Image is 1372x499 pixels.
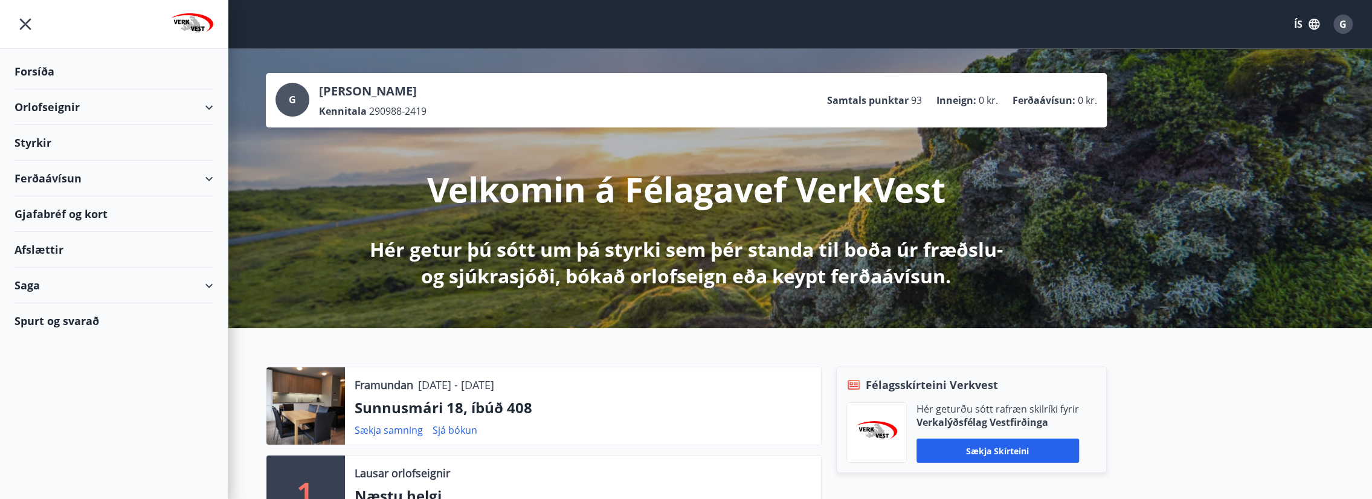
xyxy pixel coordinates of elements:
button: ÍS [1287,13,1326,35]
span: Félagsskírteini Verkvest [866,377,998,393]
button: G [1329,10,1358,39]
button: Sækja skírteini [916,439,1079,463]
span: G [289,93,296,106]
span: 93 [911,94,922,107]
div: Ferðaávísun [14,161,213,196]
p: Ferðaávísun : [1013,94,1075,107]
span: G [1339,18,1347,31]
a: Sjá bókun [433,423,477,437]
span: 0 kr. [1078,94,1097,107]
div: Gjafabréf og kort [14,196,213,232]
a: Sækja samning [355,423,423,437]
img: jihgzMk4dcgjRAW2aMgpbAqQEG7LZi0j9dOLAUvz.png [856,421,897,445]
div: Styrkir [14,125,213,161]
div: Spurt og svarað [14,303,213,338]
p: Sunnusmári 18, íbúð 408 [355,398,811,418]
div: Afslættir [14,232,213,268]
div: Saga [14,268,213,303]
div: Orlofseignir [14,89,213,125]
p: Inneign : [936,94,976,107]
p: Hér geturðu sótt rafræn skilríki fyrir [916,402,1079,416]
p: Kennitala [319,105,367,118]
p: Verkalýðsfélag Vestfirðinga [916,416,1079,429]
img: union_logo [171,13,213,37]
p: Framundan [355,377,413,393]
p: Lausar orlofseignir [355,465,450,481]
span: 290988-2419 [369,105,427,118]
button: menu [14,13,36,35]
span: 0 kr. [979,94,998,107]
p: Samtals punktar [827,94,909,107]
p: [PERSON_NAME] [319,83,427,100]
div: Forsíða [14,54,213,89]
p: Velkomin á Félagavef VerkVest [427,166,945,212]
p: [DATE] - [DATE] [418,377,494,393]
p: Hér getur þú sótt um þá styrki sem þér standa til boða úr fræðslu- og sjúkrasjóði, bókað orlofsei... [367,236,1005,289]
